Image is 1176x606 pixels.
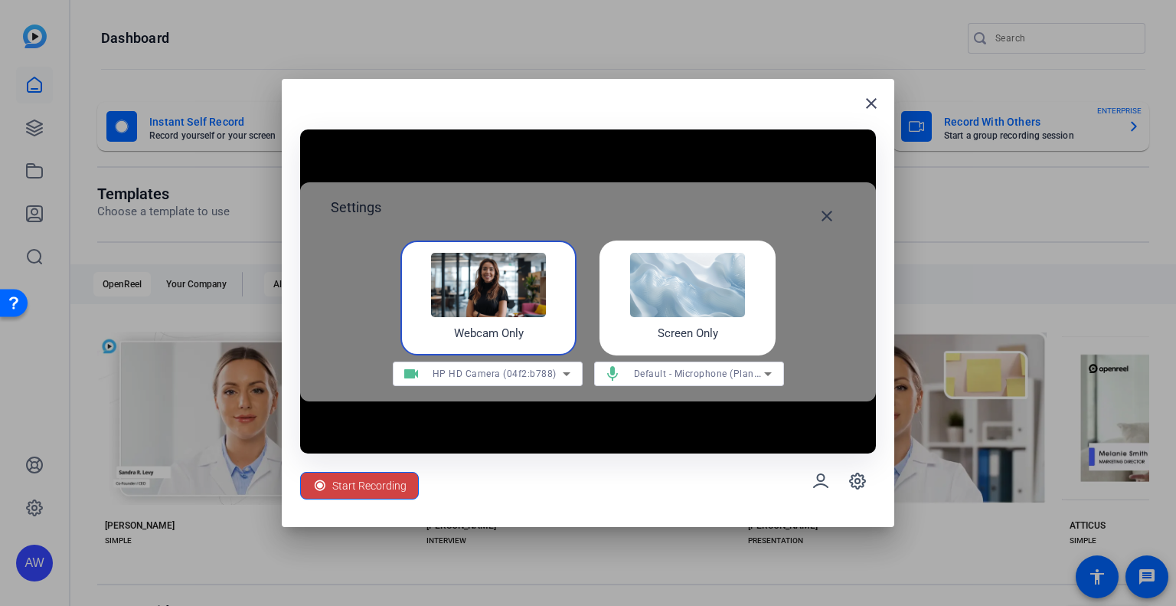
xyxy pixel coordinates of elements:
mat-icon: videocam [393,365,430,383]
h4: Webcam Only [454,325,524,342]
img: self-record-webcam.png [431,253,546,317]
h4: Screen Only [658,325,718,342]
mat-icon: close [862,94,880,113]
span: HP HD Camera (04f2:b788) [433,369,557,379]
img: self-record-screen.png [630,253,745,317]
span: Default - Microphone (Plantronics C320) [634,367,815,379]
span: Start Recording [332,471,407,500]
mat-icon: mic [594,365,631,383]
mat-icon: close [818,207,836,225]
h2: Settings [331,198,381,234]
button: Start Recording [300,472,419,500]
